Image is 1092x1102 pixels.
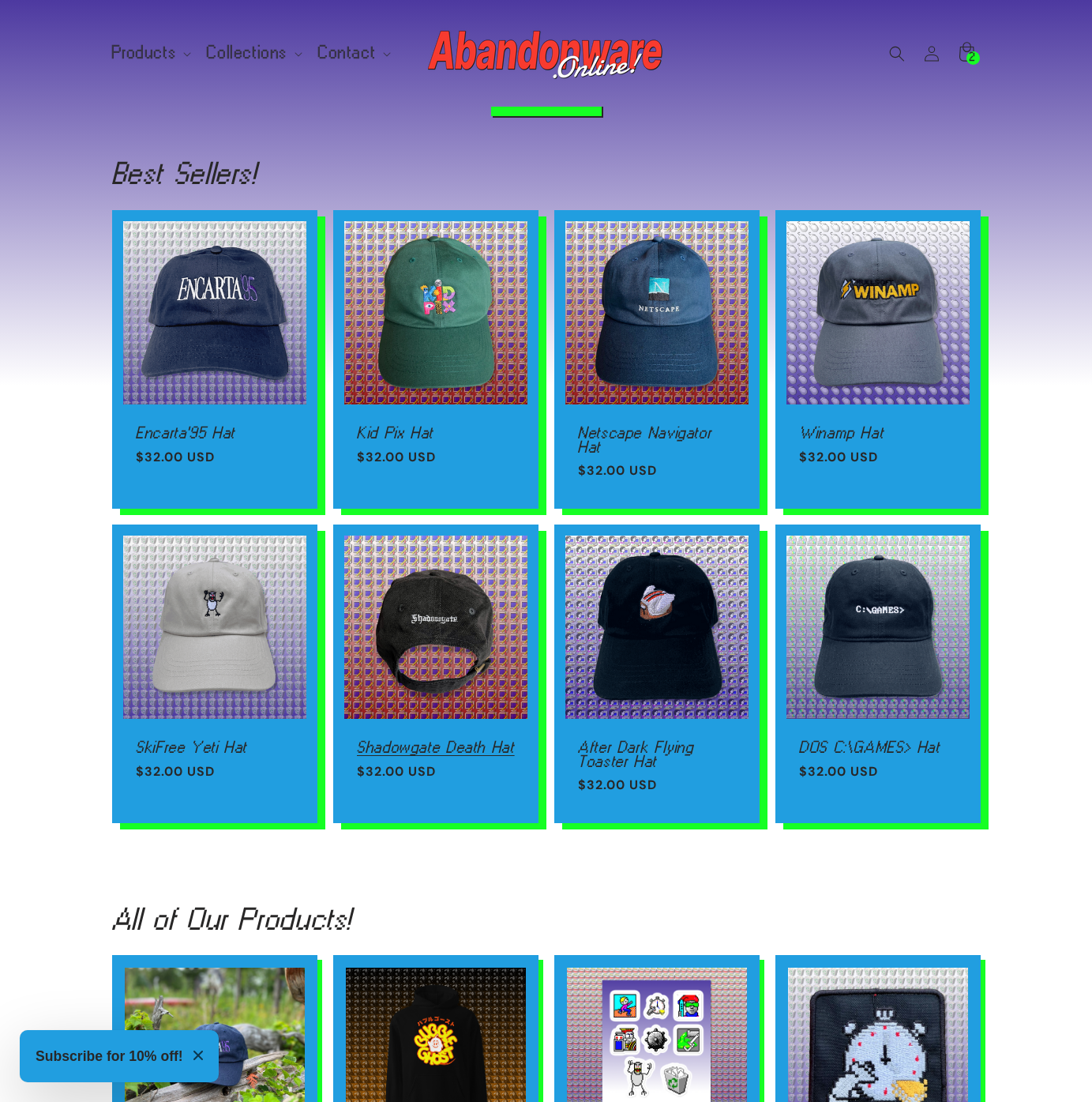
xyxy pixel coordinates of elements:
summary: Collections [197,36,309,70]
h2: All of Our Products! [112,906,353,931]
span: 2 [970,51,976,65]
img: Abandonware [428,22,665,85]
summary: Products [103,36,198,70]
a: SkiFree Yeti Hat [136,740,294,754]
a: Shadowgate Death Hat [357,740,515,754]
a: Winamp Hat [799,426,957,440]
summary: Contact [309,36,397,70]
a: Abandonware [422,16,670,91]
ul: Slider [112,210,981,824]
span: Collections [207,46,287,60]
summary: Search [880,36,914,71]
span: Products [112,46,177,60]
a: After Dark Flying Toaster Hat [578,740,736,768]
a: Encarta'95 Hat [136,426,294,440]
h2: Best Sellers! [112,160,981,186]
span: Contact [318,46,376,60]
a: Kid Pix Hat [357,426,515,440]
a: Netscape Navigator Hat [578,426,736,453]
a: DOS C:\GAMES> Hat [799,740,957,754]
